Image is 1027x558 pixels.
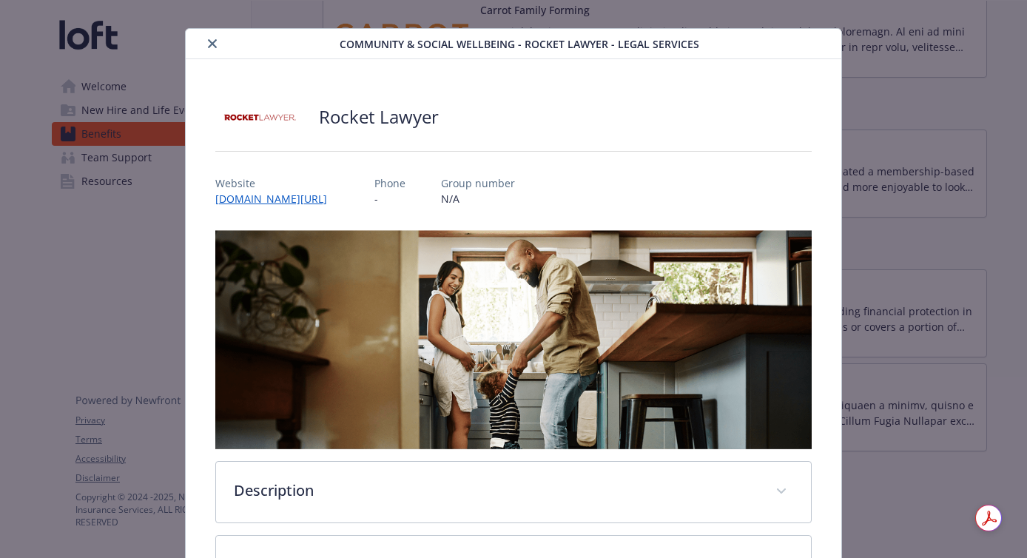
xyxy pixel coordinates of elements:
button: close [203,35,221,53]
p: Group number [441,175,515,191]
h2: Rocket Lawyer [319,104,439,130]
a: [DOMAIN_NAME][URL] [215,192,339,206]
div: Description [216,462,811,522]
p: N/A [441,191,515,206]
span: Community & Social Wellbeing - Rocket Lawyer - Legal Services [340,36,699,52]
img: banner [215,230,812,449]
img: Rocket Lawyer Inc [215,95,304,139]
p: Phone [374,175,405,191]
p: Website [215,175,339,191]
p: - [374,191,405,206]
p: Description [234,480,758,502]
